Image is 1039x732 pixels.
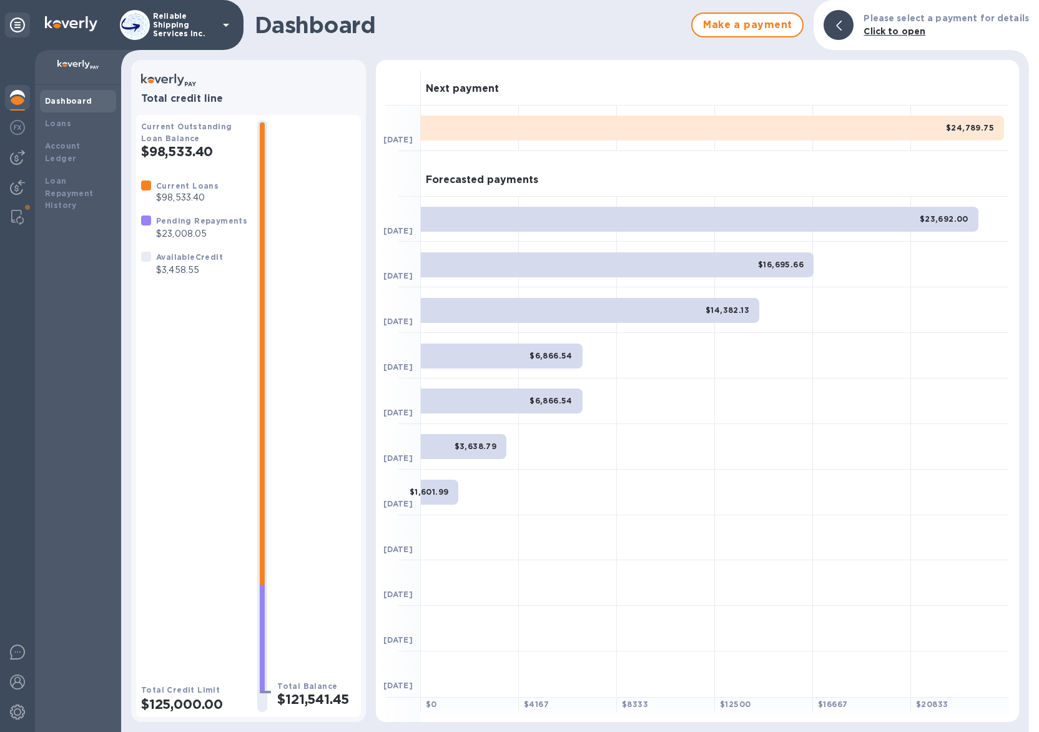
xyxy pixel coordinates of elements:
b: $ 12500 [720,700,751,709]
b: [DATE] [383,362,413,372]
b: $6,866.54 [529,351,573,360]
p: $98,533.40 [156,191,219,204]
b: Account Ledger [45,141,81,163]
h2: $125,000.00 [141,696,247,712]
b: [DATE] [383,545,413,554]
b: $3,638.79 [455,442,497,451]
h3: Forecasted payments [426,174,538,186]
b: $24,789.75 [946,123,994,132]
b: Loan Repayment History [45,176,94,210]
h1: Dashboard [255,12,685,38]
b: $23,692.00 [920,214,968,224]
p: $23,008.05 [156,227,247,240]
b: [DATE] [383,681,413,690]
b: [DATE] [383,226,413,235]
b: [DATE] [383,271,413,280]
p: Reliable Shipping Services Inc. [153,12,215,38]
b: Please select a payment for details [864,13,1029,23]
b: Available Credit [156,252,223,262]
b: [DATE] [383,453,413,463]
h2: $121,541.45 [277,691,356,707]
b: $ 8333 [622,700,648,709]
b: [DATE] [383,499,413,508]
button: Make a payment [691,12,804,37]
p: $3,458.55 [156,264,223,277]
h3: Total credit line [141,93,356,105]
b: $6,866.54 [529,396,573,405]
img: Logo [45,16,97,31]
h3: Next payment [426,83,499,95]
b: [DATE] [383,590,413,599]
b: Pending Repayments [156,216,247,225]
b: $ 4167 [524,700,549,709]
b: Total Balance [277,681,337,691]
span: Make a payment [702,17,792,32]
b: $1,601.99 [410,487,449,497]
b: Click to open [864,26,925,36]
b: $ 16667 [818,700,847,709]
img: Foreign exchange [10,120,25,135]
b: Current Loans [156,181,219,190]
b: [DATE] [383,635,413,645]
b: $14,382.13 [706,305,749,315]
b: $ 20833 [916,700,948,709]
b: Loans [45,119,71,128]
b: [DATE] [383,135,413,144]
h2: $98,533.40 [141,144,247,159]
b: $16,695.66 [758,260,804,269]
b: Total Credit Limit [141,685,220,695]
b: Dashboard [45,96,92,106]
div: Unpin categories [5,12,30,37]
b: [DATE] [383,408,413,417]
b: [DATE] [383,317,413,326]
b: Current Outstanding Loan Balance [141,122,232,143]
b: $ 0 [426,700,437,709]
